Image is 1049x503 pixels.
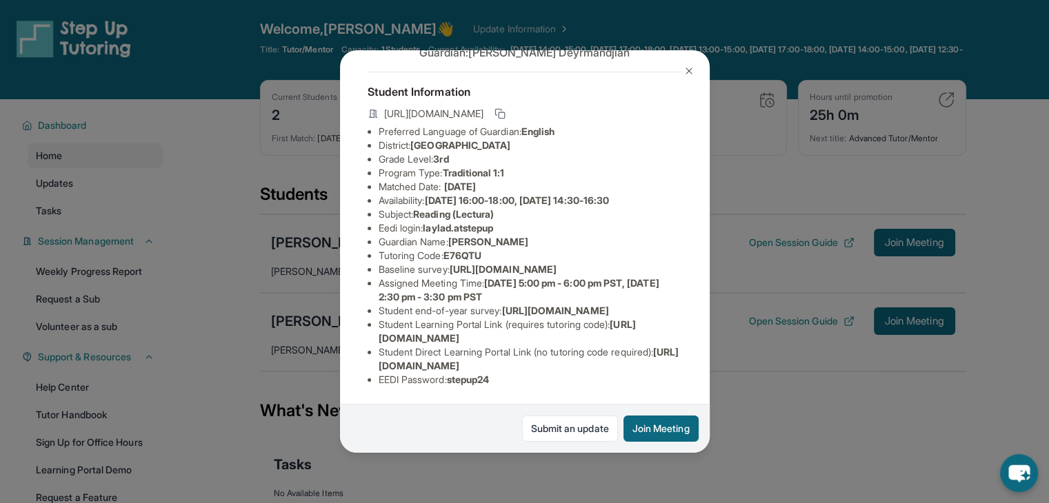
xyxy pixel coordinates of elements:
span: [URL][DOMAIN_NAME] [384,107,483,121]
button: Copy link [492,105,508,122]
span: [DATE] [444,181,476,192]
li: Preferred Language of Guardian: [379,125,682,138]
span: Reading (Lectura) [413,208,494,220]
li: Student Direct Learning Portal Link (no tutoring code required) : [379,345,682,373]
li: Baseline survey : [379,263,682,276]
span: [DATE] 16:00-18:00, [DATE] 14:30-16:30 [424,194,609,206]
li: Subject : [379,207,682,221]
span: Traditional 1:1 [442,167,504,178]
button: chat-button [1000,454,1038,492]
span: [GEOGRAPHIC_DATA] [410,139,510,151]
li: Tutoring Code : [379,249,682,263]
a: Submit an update [522,415,618,442]
li: Assigned Meeting Time : [379,276,682,304]
span: [URL][DOMAIN_NAME] [450,263,557,275]
span: E76QTU [443,249,481,261]
li: District: [379,138,682,152]
li: Program Type: [379,166,682,180]
span: laylad.atstepup [423,222,493,234]
span: 3rd [433,153,448,165]
h4: Student Information [368,83,682,100]
span: [URL][DOMAIN_NAME] [501,305,608,316]
li: EEDI Password : [379,373,682,387]
li: Eedi login : [379,221,682,235]
li: Availability: [379,194,682,207]
li: Guardian Name : [379,235,682,249]
button: Join Meeting [623,415,699,442]
span: stepup24 [447,373,490,385]
li: Matched Date: [379,180,682,194]
li: Student Learning Portal Link (requires tutoring code) : [379,318,682,345]
li: Student end-of-year survey : [379,304,682,318]
p: Guardian: [PERSON_NAME] Deyrmandjian [368,44,682,61]
span: [DATE] 5:00 pm - 6:00 pm PST, [DATE] 2:30 pm - 3:30 pm PST [379,277,659,302]
span: English [521,125,555,137]
li: Grade Level: [379,152,682,166]
img: Close Icon [683,65,695,76]
span: [PERSON_NAME] [448,236,529,247]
